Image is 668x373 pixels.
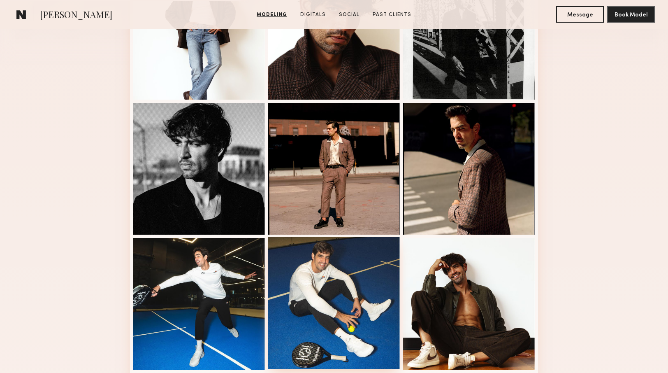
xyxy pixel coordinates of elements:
button: Book Model [607,6,655,23]
a: Past Clients [369,11,415,19]
a: Modeling [253,11,290,19]
button: Message [556,6,604,23]
a: Digitals [297,11,329,19]
a: Book Model [607,11,655,18]
a: Social [336,11,363,19]
span: [PERSON_NAME] [40,8,112,23]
